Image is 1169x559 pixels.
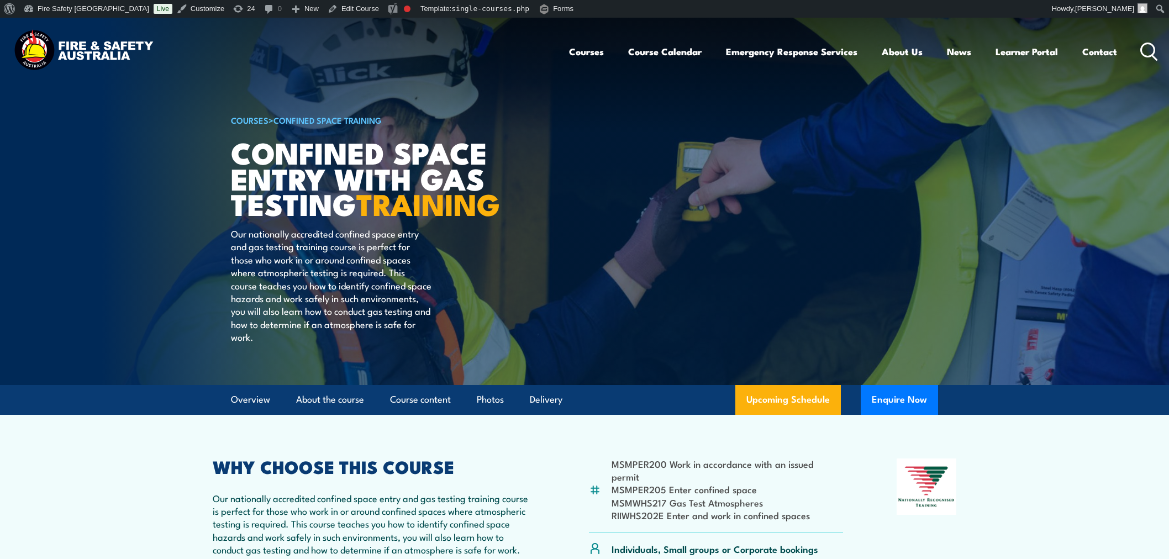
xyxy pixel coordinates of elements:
[404,6,410,12] div: Focus keyphrase not set
[451,4,529,13] span: single-courses.php
[1075,4,1134,13] span: [PERSON_NAME]
[231,114,268,126] a: COURSES
[477,385,504,414] a: Photos
[612,457,843,483] li: MSMPER200 Work in accordance with an issued permit
[231,113,504,126] h6: >
[612,496,843,509] li: MSMWHS217 Gas Test Atmospheres
[273,114,382,126] a: Confined Space Training
[897,458,956,515] img: Nationally Recognised Training logo.
[882,37,923,66] a: About Us
[861,385,938,415] button: Enquire Now
[947,37,971,66] a: News
[996,37,1058,66] a: Learner Portal
[735,385,841,415] a: Upcoming Schedule
[612,483,843,495] li: MSMPER205 Enter confined space
[628,37,702,66] a: Course Calendar
[296,385,364,414] a: About the course
[356,180,500,226] strong: TRAINING
[612,509,843,521] li: RIIWHS202E Enter and work in confined spaces
[612,542,818,555] p: Individuals, Small groups or Corporate bookings
[530,385,562,414] a: Delivery
[154,4,172,14] a: Live
[390,385,451,414] a: Course content
[726,37,857,66] a: Emergency Response Services
[569,37,604,66] a: Courses
[231,139,504,217] h1: Confined Space Entry with Gas Testing
[213,458,535,474] h2: WHY CHOOSE THIS COURSE
[231,227,433,344] p: Our nationally accredited confined space entry and gas testing training course is perfect for tho...
[1082,37,1117,66] a: Contact
[231,385,270,414] a: Overview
